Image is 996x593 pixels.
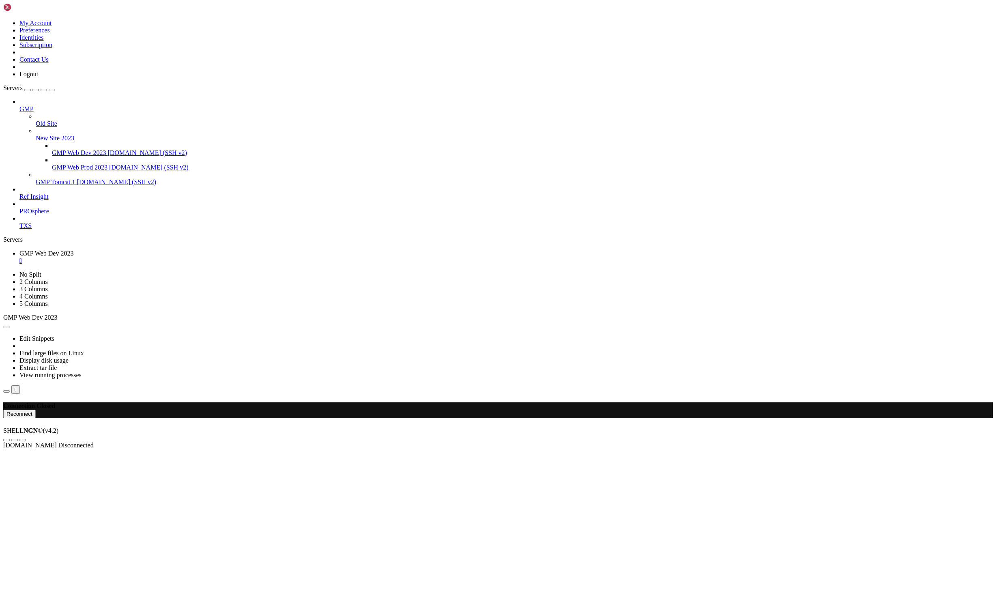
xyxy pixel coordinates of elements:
a: Display disk usage [19,357,69,364]
li: GMP [19,98,993,186]
li: New Site 2023 [36,127,993,171]
span: Old Site [36,120,57,127]
span: Servers [3,84,23,91]
a: GMP Tomcat 1 [DOMAIN_NAME] (SSH v2) [36,178,993,186]
a: Extract tar file [19,364,57,371]
a: New Site 2023 [36,135,993,142]
li: GMP Web Dev 2023 [DOMAIN_NAME] (SSH v2) [52,142,993,157]
button:  [11,385,20,394]
span: GMP Web Dev 2023 [3,314,57,321]
a: PROsphere [19,208,993,215]
li: PROsphere [19,200,993,215]
div:  [15,387,17,393]
a: Edit Snippets [19,335,54,342]
a: 2 Columns [19,278,48,285]
a: GMP Web Prod 2023 [DOMAIN_NAME] (SSH v2) [52,164,993,171]
span: GMP [19,105,34,112]
span: [DOMAIN_NAME] (SSH v2) [77,178,157,185]
a: Ref Insight [19,193,993,200]
a:  [19,257,993,264]
img: Shellngn [3,3,50,11]
li: TXS [19,215,993,230]
a: Old Site [36,120,993,127]
span: GMP Tomcat 1 [36,178,75,185]
span: GMP Web Dev 2023 [52,149,106,156]
a: Find large files on Linux [19,350,84,357]
a: GMP Web Dev 2023 [19,250,993,264]
a: 3 Columns [19,286,48,292]
span: [DOMAIN_NAME] (SSH v2) [109,164,189,171]
a: Identities [19,34,44,41]
div: Servers [3,236,993,243]
span: GMP Web Dev 2023 [19,250,73,257]
a: Logout [19,71,38,77]
a: View running processes [19,372,82,378]
a: Preferences [19,27,50,34]
span: PROsphere [19,208,49,215]
a: 5 Columns [19,300,48,307]
a: Subscription [19,41,52,48]
li: GMP Web Prod 2023 [DOMAIN_NAME] (SSH v2) [52,157,993,171]
span: Ref Insight [19,193,49,200]
span: [DOMAIN_NAME] (SSH v2) [108,149,187,156]
a: GMP [19,105,993,113]
span: TXS [19,222,32,229]
li: Old Site [36,113,993,127]
a: TXS [19,222,993,230]
a: My Account [19,19,52,26]
li: GMP Tomcat 1 [DOMAIN_NAME] (SSH v2) [36,171,993,186]
a: 4 Columns [19,293,48,300]
a: Contact Us [19,56,49,63]
span: GMP Web Prod 2023 [52,164,108,171]
a: GMP Web Dev 2023 [DOMAIN_NAME] (SSH v2) [52,149,993,157]
li: Ref Insight [19,186,993,200]
a: No Split [19,271,41,278]
span: New Site 2023 [36,135,74,142]
a: Servers [3,84,55,91]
